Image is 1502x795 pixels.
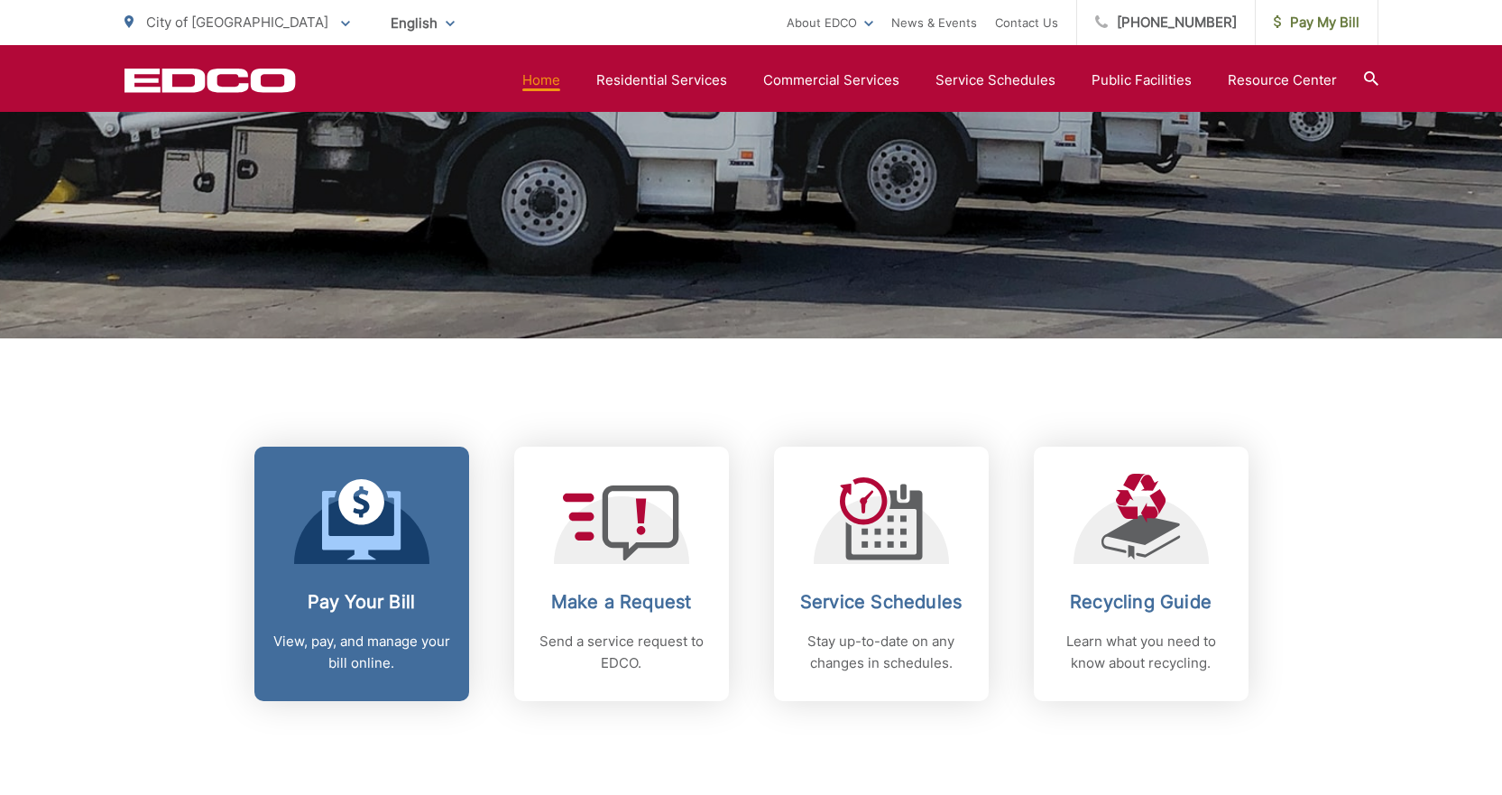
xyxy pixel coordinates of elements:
a: Service Schedules [935,69,1055,91]
p: Learn what you need to know about recycling. [1052,631,1230,674]
a: Home [522,69,560,91]
a: Contact Us [995,12,1058,33]
a: News & Events [891,12,977,33]
p: View, pay, and manage your bill online. [272,631,451,674]
a: Pay Your Bill View, pay, and manage your bill online. [254,447,469,701]
a: Public Facilities [1092,69,1192,91]
h2: Service Schedules [792,591,971,613]
h2: Recycling Guide [1052,591,1230,613]
a: Service Schedules Stay up-to-date on any changes in schedules. [774,447,989,701]
span: Pay My Bill [1274,12,1359,33]
p: Send a service request to EDCO. [532,631,711,674]
a: About EDCO [787,12,873,33]
a: Residential Services [596,69,727,91]
a: Commercial Services [763,69,899,91]
span: English [377,7,468,39]
h2: Pay Your Bill [272,591,451,613]
a: Make a Request Send a service request to EDCO. [514,447,729,701]
span: City of [GEOGRAPHIC_DATA] [146,14,328,31]
a: Recycling Guide Learn what you need to know about recycling. [1034,447,1249,701]
a: Resource Center [1228,69,1337,91]
h2: Make a Request [532,591,711,613]
a: EDCD logo. Return to the homepage. [124,68,296,93]
p: Stay up-to-date on any changes in schedules. [792,631,971,674]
